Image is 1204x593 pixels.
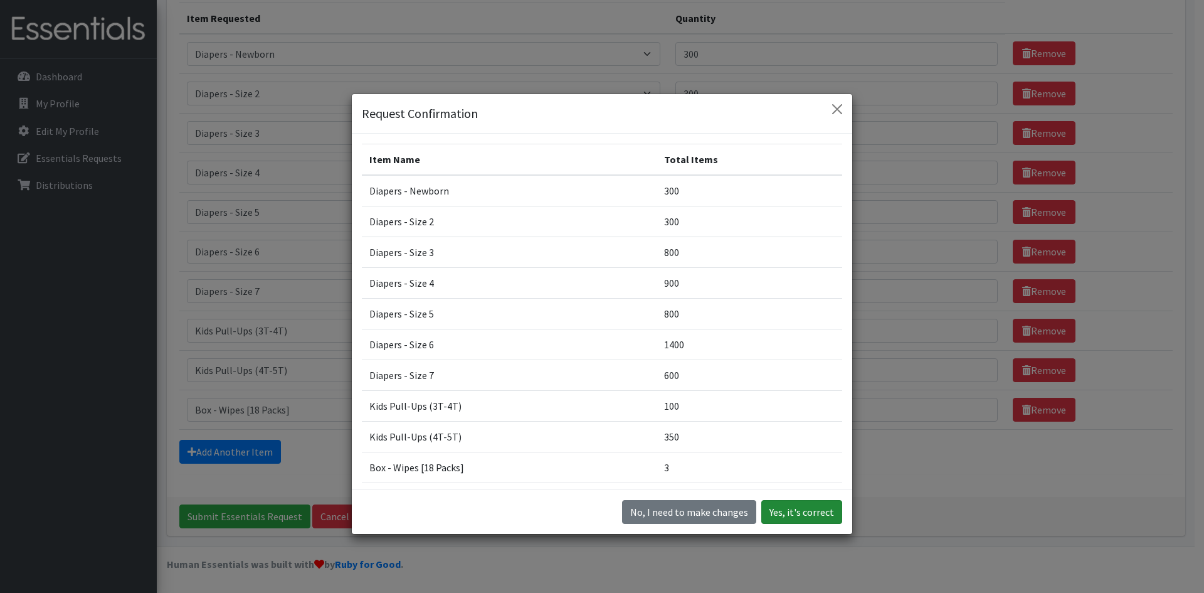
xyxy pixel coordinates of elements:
td: 300 [657,175,842,206]
td: Box - Wipes [18 Packs] [362,452,657,483]
td: Diapers - Newborn [362,175,657,206]
td: 300 [657,206,842,237]
td: Kids Pull-Ups (3T-4T) [362,391,657,422]
button: Yes, it's correct [761,500,842,524]
td: Diapers - Size 4 [362,268,657,299]
td: Kids Pull-Ups (4T-5T) [362,422,657,452]
th: Total Items [657,144,842,176]
h5: Request Confirmation [362,104,478,123]
td: 800 [657,237,842,268]
td: Diapers - Size 6 [362,329,657,360]
td: 900 [657,268,842,299]
button: Close [827,99,847,119]
td: 350 [657,422,842,452]
td: Diapers - Size 2 [362,206,657,237]
td: 800 [657,299,842,329]
td: 1400 [657,329,842,360]
td: Diapers - Size 5 [362,299,657,329]
th: Item Name [362,144,657,176]
td: Diapers - Size 3 [362,237,657,268]
td: 3 [657,452,842,483]
td: Diapers - Size 7 [362,360,657,391]
td: 600 [657,360,842,391]
button: No I need to make changes [622,500,756,524]
td: 100 [657,391,842,422]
